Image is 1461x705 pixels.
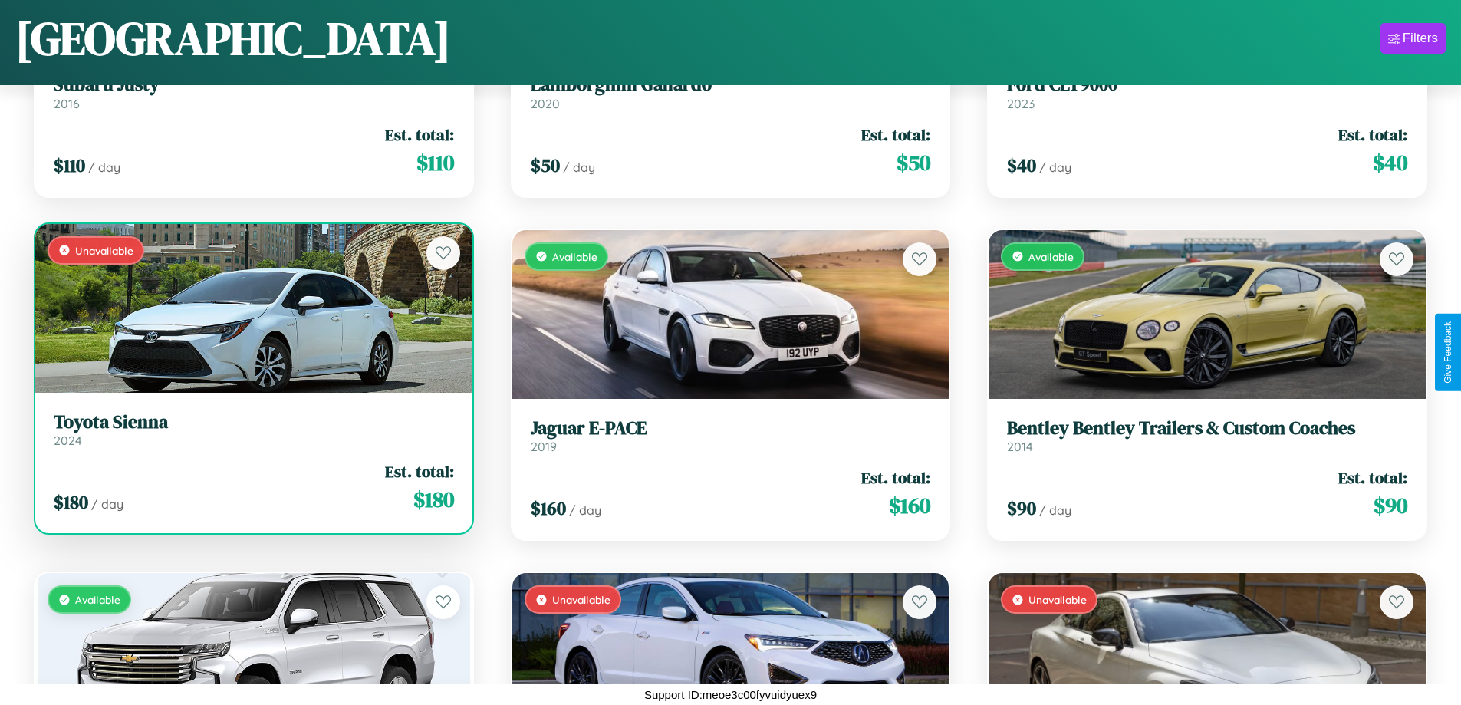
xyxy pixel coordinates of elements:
span: / day [1039,502,1071,518]
a: Subaru Justy2016 [54,74,454,111]
span: 2016 [54,96,80,111]
span: 2014 [1007,439,1033,454]
button: Filters [1380,23,1446,54]
a: Lamborghini Gallardo2020 [531,74,931,111]
h3: Jaguar E-PACE [531,417,931,440]
span: $ 180 [413,484,454,515]
span: $ 160 [531,496,566,521]
span: 2020 [531,96,560,111]
a: Ford CLT90002023 [1007,74,1407,111]
span: Est. total: [1338,124,1407,146]
span: 2019 [531,439,557,454]
span: $ 40 [1007,153,1036,178]
span: Unavailable [1028,593,1087,606]
div: Filters [1403,31,1438,46]
a: Toyota Sienna2024 [54,411,454,449]
h3: Ford CLT9000 [1007,74,1407,96]
span: $ 110 [54,153,85,178]
span: $ 110 [416,147,454,178]
span: 2023 [1007,96,1035,111]
span: 2024 [54,433,82,448]
h3: Toyota Sienna [54,411,454,433]
span: $ 160 [889,490,930,521]
a: Jaguar E-PACE2019 [531,417,931,455]
span: $ 40 [1373,147,1407,178]
span: / day [1039,160,1071,175]
a: Bentley Bentley Trailers & Custom Coaches2014 [1007,417,1407,455]
span: Unavailable [552,593,610,606]
span: Est. total: [861,124,930,146]
span: $ 180 [54,489,88,515]
span: Est. total: [385,124,454,146]
span: Est. total: [861,466,930,489]
span: Est. total: [385,460,454,483]
h3: Subaru Justy [54,74,454,96]
span: $ 50 [897,147,930,178]
span: Unavailable [75,244,133,257]
span: Available [1028,250,1074,263]
span: $ 50 [531,153,560,178]
span: / day [563,160,595,175]
span: Est. total: [1338,466,1407,489]
span: $ 90 [1374,490,1407,521]
p: Support ID: meoe3c00fyvuidyuex9 [644,684,817,705]
span: Available [75,593,120,606]
span: Available [552,250,597,263]
h3: Lamborghini Gallardo [531,74,931,96]
span: / day [88,160,120,175]
div: Give Feedback [1443,321,1453,384]
span: $ 90 [1007,496,1036,521]
span: / day [569,502,601,518]
h1: [GEOGRAPHIC_DATA] [15,7,451,70]
span: / day [91,496,123,512]
h3: Bentley Bentley Trailers & Custom Coaches [1007,417,1407,440]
